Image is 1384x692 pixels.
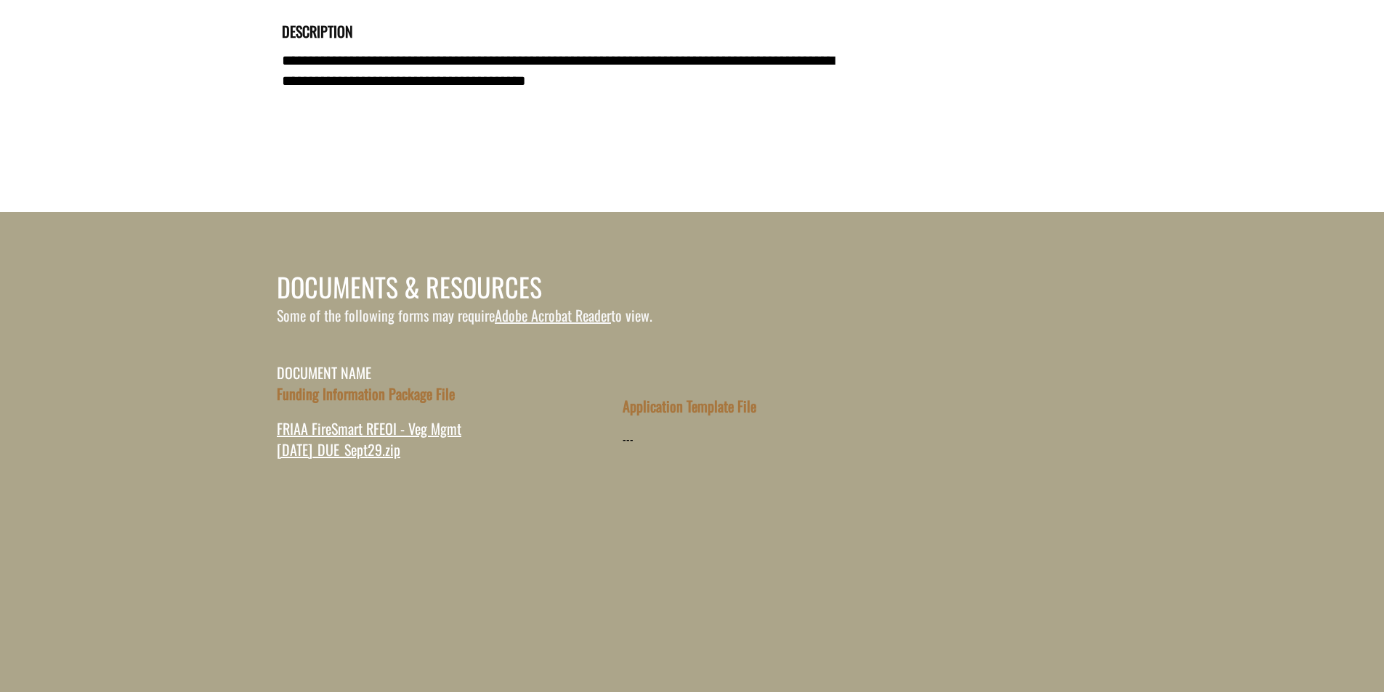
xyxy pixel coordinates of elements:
[277,383,455,404] label: Funding Information Package File
[282,46,847,137] textarea: Description
[277,418,461,460] a: FRIAA FireSmart RFEOI - Veg Mgmt [DATE]_DUE_Sept29.zip
[495,304,611,326] a: Adobe Acrobat Reader
[623,396,756,417] label: Application Template File
[278,5,1106,153] fieldset: DETAILS
[278,5,1106,198] div: Funding Opportunity Details
[623,431,634,447] div: ---
[282,21,353,42] label: Description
